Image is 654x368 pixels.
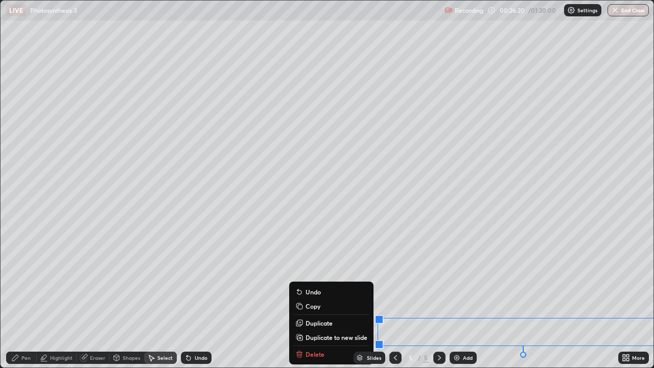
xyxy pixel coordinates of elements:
div: Select [157,355,173,360]
button: Undo [293,286,369,298]
p: LIVE [9,6,23,14]
p: Duplicate to new slide [306,333,367,341]
div: Eraser [90,355,105,360]
p: Recording [455,7,483,14]
div: 5 [406,355,416,361]
p: Duplicate [306,319,333,327]
div: More [632,355,645,360]
div: 5 [423,353,429,362]
button: End Class [608,4,649,16]
div: Undo [195,355,207,360]
img: add-slide-button [453,354,461,362]
div: Add [463,355,473,360]
button: Copy [293,300,369,312]
img: recording.375f2c34.svg [445,6,453,14]
button: Duplicate to new slide [293,331,369,343]
div: Highlight [50,355,73,360]
p: Photosynthesis 3 [30,6,77,14]
div: Slides [367,355,381,360]
div: / [418,355,421,361]
p: Copy [306,302,320,310]
div: Shapes [123,355,140,360]
img: end-class-cross [611,6,619,14]
div: Pen [21,355,31,360]
p: Undo [306,288,321,296]
button: Duplicate [293,317,369,329]
p: Settings [577,8,597,13]
img: class-settings-icons [567,6,575,14]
